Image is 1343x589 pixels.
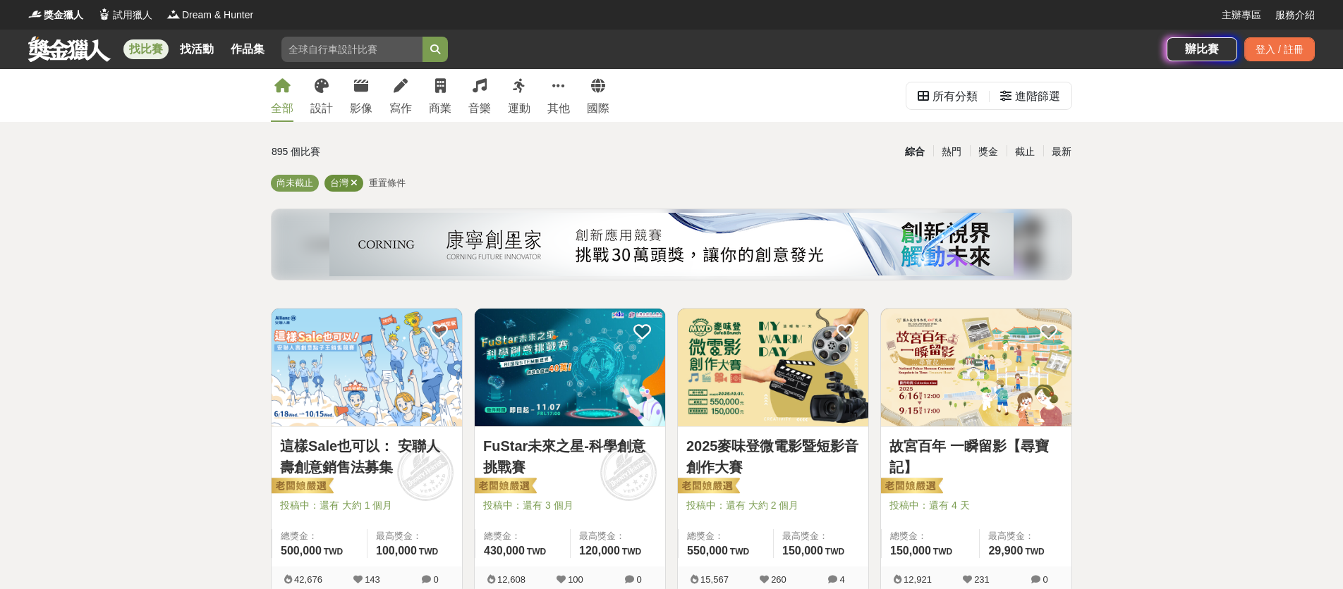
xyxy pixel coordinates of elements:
[547,69,570,122] a: 其他
[1167,37,1237,61] a: 辦比賽
[881,309,1071,426] img: Cover Image
[429,69,451,122] a: 商業
[376,529,454,543] span: 最高獎金：
[1275,8,1315,23] a: 服務介紹
[970,139,1007,164] div: 獎金
[988,545,1023,557] span: 29,900
[988,529,1063,543] span: 最高獎金：
[771,574,786,585] span: 260
[468,69,491,122] a: 音樂
[276,178,313,188] span: 尚未截止
[825,547,844,557] span: TWD
[687,545,728,557] span: 550,000
[890,529,971,543] span: 總獎金：
[1043,139,1080,164] div: 最新
[376,545,417,557] span: 100,000
[675,477,740,497] img: 老闆娘嚴選
[97,7,111,21] img: Logo
[174,39,219,59] a: 找活動
[678,309,868,426] img: Cover Image
[310,69,333,122] a: 設計
[269,477,334,497] img: 老闆娘嚴選
[497,574,525,585] span: 12,608
[974,574,990,585] span: 231
[429,100,451,117] div: 商業
[389,69,412,122] a: 寫作
[280,435,454,478] a: 這樣Sale也可以： 安聯人壽創意銷售法募集
[483,498,657,513] span: 投稿中：還有 3 個月
[1244,37,1315,61] div: 登入 / 註冊
[281,529,358,543] span: 總獎金：
[389,100,412,117] div: 寫作
[433,574,438,585] span: 0
[730,547,749,557] span: TWD
[527,547,546,557] span: TWD
[484,529,561,543] span: 總獎金：
[579,529,657,543] span: 最高獎金：
[281,37,423,62] input: 全球自行車設計比賽
[889,498,1063,513] span: 投稿中：還有 4 天
[44,8,83,23] span: 獎金獵人
[272,139,537,164] div: 895 個比賽
[182,8,253,23] span: Dream & Hunter
[272,309,462,426] img: Cover Image
[1015,82,1060,111] div: 進階篩選
[1007,139,1043,164] div: 截止
[123,39,169,59] a: 找比賽
[686,498,860,513] span: 投稿中：還有 大約 2 個月
[350,69,372,122] a: 影像
[700,574,729,585] span: 15,567
[324,547,343,557] span: TWD
[878,477,943,497] img: 老闆娘嚴選
[310,100,333,117] div: 設計
[468,100,491,117] div: 音樂
[484,545,525,557] span: 430,000
[350,100,372,117] div: 影像
[904,574,932,585] span: 12,921
[271,69,293,122] a: 全部
[166,8,253,23] a: LogoDream & Hunter
[472,477,537,497] img: 老闆娘嚴選
[475,309,665,426] img: Cover Image
[280,498,454,513] span: 投稿中：還有 大約 1 個月
[1222,8,1261,23] a: 主辦專區
[369,178,406,188] span: 重置條件
[97,8,152,23] a: Logo試用獵人
[166,7,181,21] img: Logo
[897,139,933,164] div: 綜合
[933,547,952,557] span: TWD
[1043,574,1047,585] span: 0
[587,100,609,117] div: 國際
[365,574,380,585] span: 143
[225,39,270,59] a: 作品集
[483,435,657,478] a: FuStar未來之星-科學創意挑戰賽
[28,7,42,21] img: Logo
[686,435,860,478] a: 2025麥味登微電影暨短影音創作大賽
[281,545,322,557] span: 500,000
[932,82,978,111] div: 所有分類
[890,545,931,557] span: 150,000
[508,100,530,117] div: 運動
[113,8,152,23] span: 試用獵人
[933,139,970,164] div: 熱門
[568,574,583,585] span: 100
[587,69,609,122] a: 國際
[28,8,83,23] a: Logo獎金獵人
[330,178,348,188] span: 台灣
[419,547,438,557] span: TWD
[294,574,322,585] span: 42,676
[547,100,570,117] div: 其他
[636,574,641,585] span: 0
[271,100,293,117] div: 全部
[889,435,1063,478] a: 故宮百年 一瞬留影【尋寶記】
[508,69,530,122] a: 運動
[782,529,860,543] span: 最高獎金：
[329,213,1014,276] img: 450e0687-a965-40c0-abf0-84084e733638.png
[1025,547,1044,557] span: TWD
[782,545,823,557] span: 150,000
